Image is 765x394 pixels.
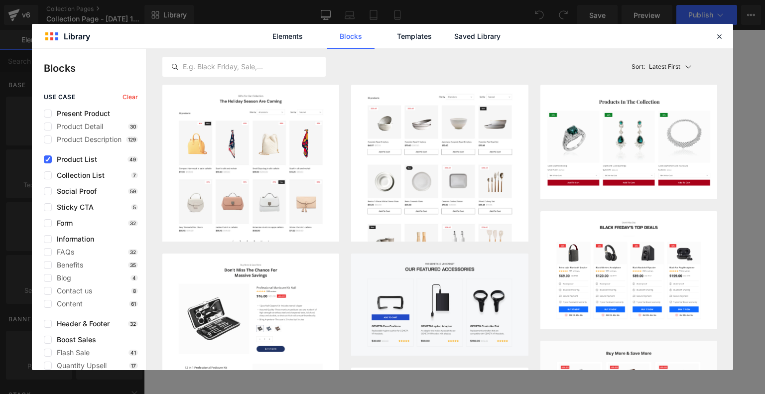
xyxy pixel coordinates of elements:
span: Flash Sale [52,349,90,357]
p: 129 [126,136,138,142]
p: 32 [128,249,138,255]
span: Product List [52,155,97,163]
span: Boost Sales [52,336,96,344]
a: Saved Library [454,24,501,49]
p: 32 [128,321,138,327]
input: E.g. Black Friday, Sale,... [163,61,325,73]
p: 17 [129,363,138,369]
p: 8 [131,288,138,294]
span: Collection List [52,171,105,179]
p: 35 [128,262,138,268]
a: Templates [390,24,438,49]
span: Benefits [52,261,83,269]
p: 7 [131,172,138,178]
p: Latest First [649,62,680,71]
span: use case [44,94,75,101]
p: 32 [128,220,138,226]
span: Form [52,219,73,227]
p: 4 [130,275,138,281]
span: Sort: [632,63,645,70]
span: FAQs [52,248,74,256]
p: 61 [129,301,138,307]
span: Contact us [52,287,92,295]
p: 5 [131,204,138,210]
span: Social Proof [52,187,97,195]
p: 41 [128,350,138,356]
img: image [351,254,528,356]
p: 49 [127,156,138,162]
span: Quantity Upsell [52,362,107,370]
a: Blocks [327,24,375,49]
p: 30 [128,124,138,130]
img: image [162,85,339,254]
span: Product Description [52,135,122,143]
span: Information [52,235,94,243]
span: Content [52,300,83,308]
span: Blog [52,274,71,282]
p: 59 [128,188,138,194]
p: Blocks [44,61,146,76]
span: Product Detail [52,123,103,131]
img: image [540,85,717,199]
a: Elements [264,24,311,49]
img: image [540,211,717,329]
span: Clear [123,94,138,101]
span: Sticky CTA [52,203,94,211]
span: Header & Footer [52,320,110,328]
button: Latest FirstSort:Latest First [628,49,717,85]
span: Present Product [52,110,110,118]
img: image [351,85,528,299]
